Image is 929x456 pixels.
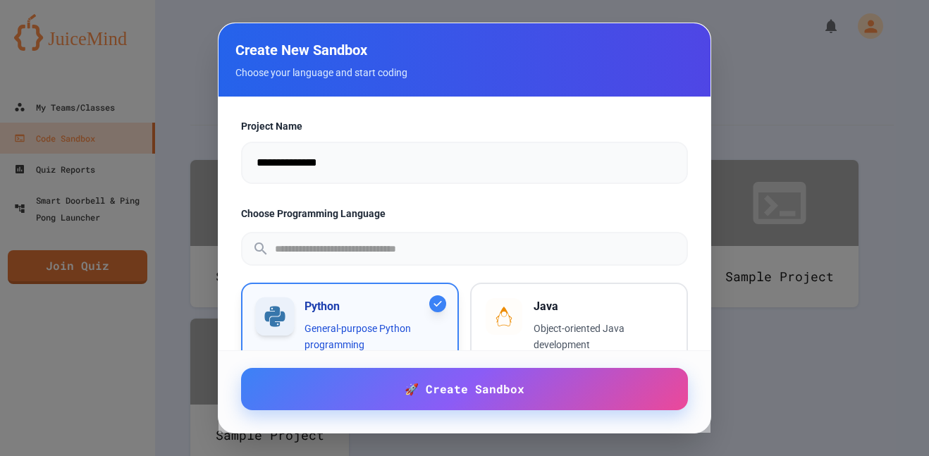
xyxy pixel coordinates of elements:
[304,298,443,315] h3: Python
[235,40,694,60] h2: Create New Sandbox
[241,119,688,133] label: Project Name
[304,321,443,353] p: General-purpose Python programming
[235,66,694,80] p: Choose your language and start coding
[241,207,688,221] label: Choose Programming Language
[405,381,524,398] span: 🚀 Create Sandbox
[534,298,672,315] h3: Java
[534,321,672,353] p: Object-oriented Java development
